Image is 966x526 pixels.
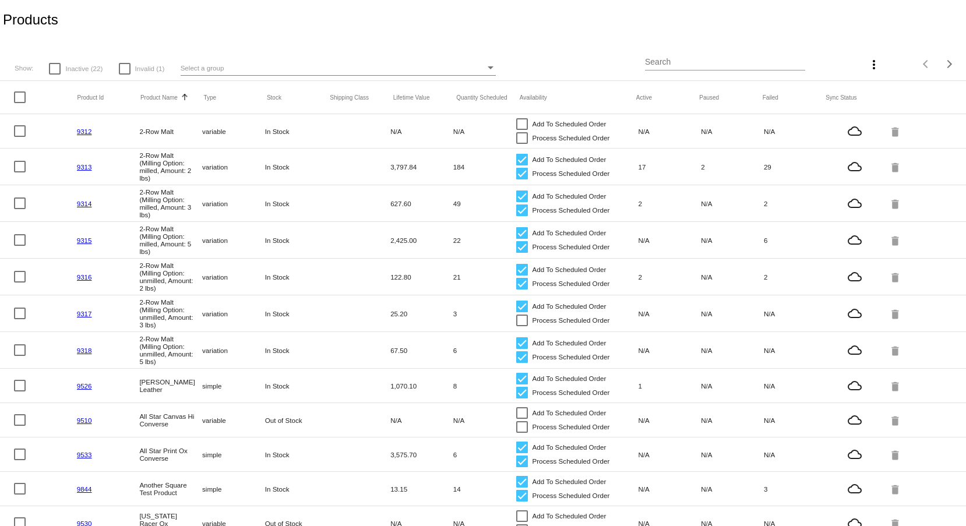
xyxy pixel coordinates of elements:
mat-cell: 2-Row Malt (Milling Option: milled, Amount: 5 lbs) [139,222,202,258]
a: 9317 [77,310,92,317]
mat-icon: delete [889,377,903,395]
span: Process Scheduled Order [533,203,610,217]
button: Change sorting for StockLevel [267,94,281,101]
span: Process Scheduled Order [533,240,610,254]
button: Next page [938,52,961,76]
mat-cell: N/A [453,414,516,427]
mat-icon: delete [889,305,903,323]
mat-cell: variation [202,270,265,284]
mat-cell: 2-Row Malt (Milling Option: milled, Amount: 2 lbs) [139,149,202,185]
mat-header-cell: Availability [520,94,636,101]
mat-cell: In Stock [265,379,328,393]
mat-cell: Out of Stock [265,414,328,427]
mat-icon: cloud_queue [827,379,884,393]
mat-cell: In Stock [265,234,328,247]
mat-cell: N/A [701,379,764,393]
mat-icon: cloud_queue [827,270,884,284]
mat-cell: N/A [701,448,764,461]
mat-cell: N/A [639,448,701,461]
span: Process Scheduled Order [533,489,610,503]
span: Add To Scheduled Order [533,509,607,523]
a: 9316 [77,273,92,281]
mat-cell: 2-Row Malt (Milling Option: milled, Amount: 3 lbs) [139,185,202,221]
mat-cell: N/A [390,414,453,427]
span: Process Scheduled Order [533,386,610,400]
mat-cell: 13.15 [390,482,453,496]
span: Process Scheduled Order [533,167,610,181]
span: Add To Scheduled Order [533,263,607,277]
mat-icon: cloud_queue [827,233,884,247]
mat-cell: In Stock [265,344,328,357]
mat-cell: 1 [639,379,701,393]
mat-cell: N/A [701,482,764,496]
span: Invalid (1) [135,62,165,76]
mat-cell: In Stock [265,307,328,320]
mat-cell: 49 [453,197,516,210]
mat-icon: delete [889,122,903,140]
button: Change sorting for QuantityScheduled [456,94,507,101]
mat-cell: 67.50 [390,344,453,357]
mat-cell: variation [202,307,265,320]
mat-cell: N/A [764,344,827,357]
mat-cell: 29 [764,160,827,174]
button: Change sorting for ExternalId [77,94,104,101]
input: Search [645,58,805,67]
mat-cell: 3,797.84 [390,160,453,174]
mat-cell: 8 [453,379,516,393]
mat-icon: delete [889,158,903,176]
mat-cell: variation [202,197,265,210]
span: Inactive (22) [65,62,103,76]
mat-cell: 6 [764,234,827,247]
mat-cell: simple [202,379,265,393]
mat-cell: variable [202,414,265,427]
button: Change sorting for ValidationErrorCode [826,94,856,101]
mat-cell: 2,425.00 [390,234,453,247]
mat-cell: N/A [701,270,764,284]
span: Add To Scheduled Order [533,372,607,386]
mat-cell: 2 [639,197,701,210]
span: Add To Scheduled Order [533,226,607,240]
mat-cell: N/A [701,125,764,138]
mat-cell: 3 [764,482,827,496]
mat-icon: delete [889,341,903,359]
button: Change sorting for ShippingClass [330,94,369,101]
mat-cell: 14 [453,482,516,496]
span: Add To Scheduled Order [533,189,607,203]
mat-cell: 17 [639,160,701,174]
mat-cell: N/A [639,414,701,427]
mat-cell: N/A [764,125,827,138]
span: Add To Scheduled Order [533,336,607,350]
mat-icon: cloud_queue [827,447,884,461]
mat-cell: In Stock [265,270,328,284]
h2: Products [3,12,58,28]
mat-cell: N/A [453,125,516,138]
span: Process Scheduled Order [533,420,610,434]
mat-icon: delete [889,195,903,213]
span: Add To Scheduled Order [533,299,607,313]
mat-icon: cloud_queue [827,196,884,210]
mat-icon: delete [889,411,903,429]
mat-cell: 3 [453,307,516,320]
mat-icon: delete [889,480,903,498]
span: Add To Scheduled Order [533,406,607,420]
mat-cell: 2-Row Malt [139,125,202,138]
mat-cell: All Star Canvas Hi Converse [139,409,202,430]
button: Change sorting for ProductName [140,94,178,101]
mat-cell: 627.60 [390,197,453,210]
button: Previous page [915,52,938,76]
mat-cell: N/A [701,307,764,320]
mat-cell: In Stock [265,482,328,496]
mat-cell: 6 [453,448,516,461]
mat-cell: N/A [639,234,701,247]
mat-cell: 2-Row Malt (Milling Option: unmilled, Amount: 3 lbs) [139,295,202,331]
mat-cell: [PERSON_NAME] Leather [139,375,202,396]
mat-cell: Another Square Test Product [139,478,202,499]
span: Add To Scheduled Order [533,117,607,131]
mat-cell: N/A [764,379,827,393]
mat-cell: 6 [453,344,516,357]
mat-cell: variation [202,234,265,247]
button: Change sorting for LifetimeValue [393,94,430,101]
mat-cell: variation [202,160,265,174]
button: Change sorting for TotalQuantityFailed [763,94,778,101]
mat-cell: N/A [701,197,764,210]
